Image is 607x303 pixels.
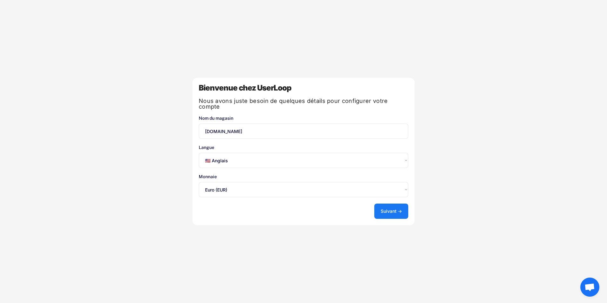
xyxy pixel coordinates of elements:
div: Ouvrir le chat [580,278,599,297]
input: Le nom de votre magasin [199,124,408,139]
div: Monnaie [199,174,408,179]
button: Suivant → [374,204,408,219]
div: Bienvenue chez UserLoop [199,84,408,92]
div: Nous avons juste besoin de quelques détails pour configurer votre compte [199,98,408,110]
div: Nom du magasin [199,116,408,120]
div: Langue [199,145,408,150]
